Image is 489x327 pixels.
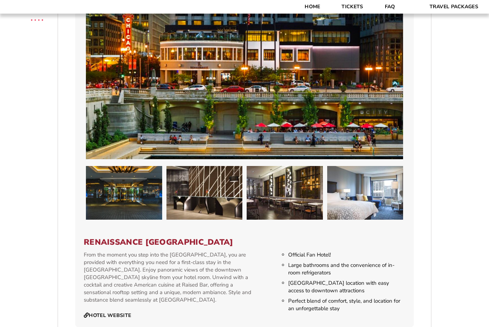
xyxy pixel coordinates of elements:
[288,262,405,277] li: Large bathrooms and the convenience of in-room refrigerators
[288,251,405,259] li: Official Fan Hotel!
[288,279,405,294] li: [GEOGRAPHIC_DATA] location with easy access to downtown attractions
[21,4,53,35] img: CBS Sports Thanksgiving Classic
[84,238,405,247] h3: Renaissance [GEOGRAPHIC_DATA]
[247,166,323,220] img: Renaissance Chicago Downtown Hotel
[327,166,403,220] img: Renaissance Chicago Downtown Hotel
[166,166,243,220] img: Renaissance Chicago Downtown Hotel
[86,166,162,220] img: Renaissance Chicago Downtown Hotel
[84,312,131,319] a: Hotel Website
[84,251,255,304] p: From the moment you step into the [GEOGRAPHIC_DATA], you are provided with everything you need fo...
[288,297,405,312] li: Perfect blend of comfort, style, and location for an unforgettable stay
